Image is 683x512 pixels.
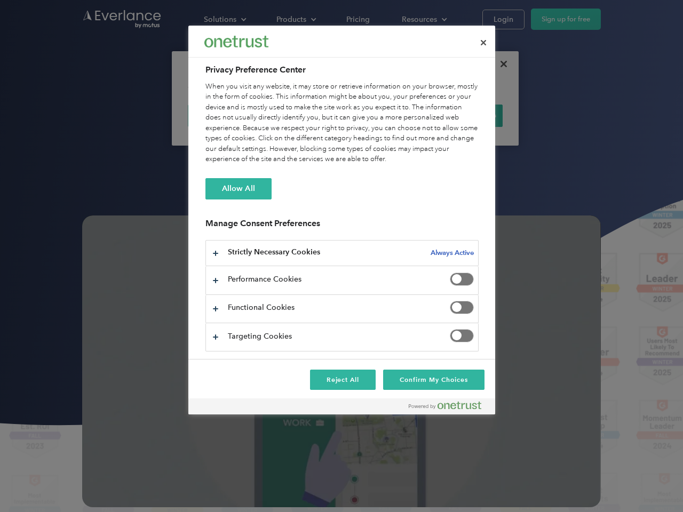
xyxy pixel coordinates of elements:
[310,370,376,390] button: Reject All
[383,370,484,390] button: Confirm My Choices
[188,26,495,414] div: Privacy Preference Center
[409,401,490,414] a: Powered by OneTrust Opens in a new Tab
[205,178,272,199] button: Allow All
[204,36,268,47] img: Everlance
[78,63,132,86] input: Submit
[472,31,495,54] button: Close
[205,63,479,76] h2: Privacy Preference Center
[204,31,268,52] div: Everlance
[205,218,479,235] h3: Manage Consent Preferences
[409,401,481,410] img: Powered by OneTrust Opens in a new Tab
[188,26,495,414] div: Preference center
[205,82,479,165] div: When you visit any website, it may store or retrieve information on your browser, mostly in the f...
